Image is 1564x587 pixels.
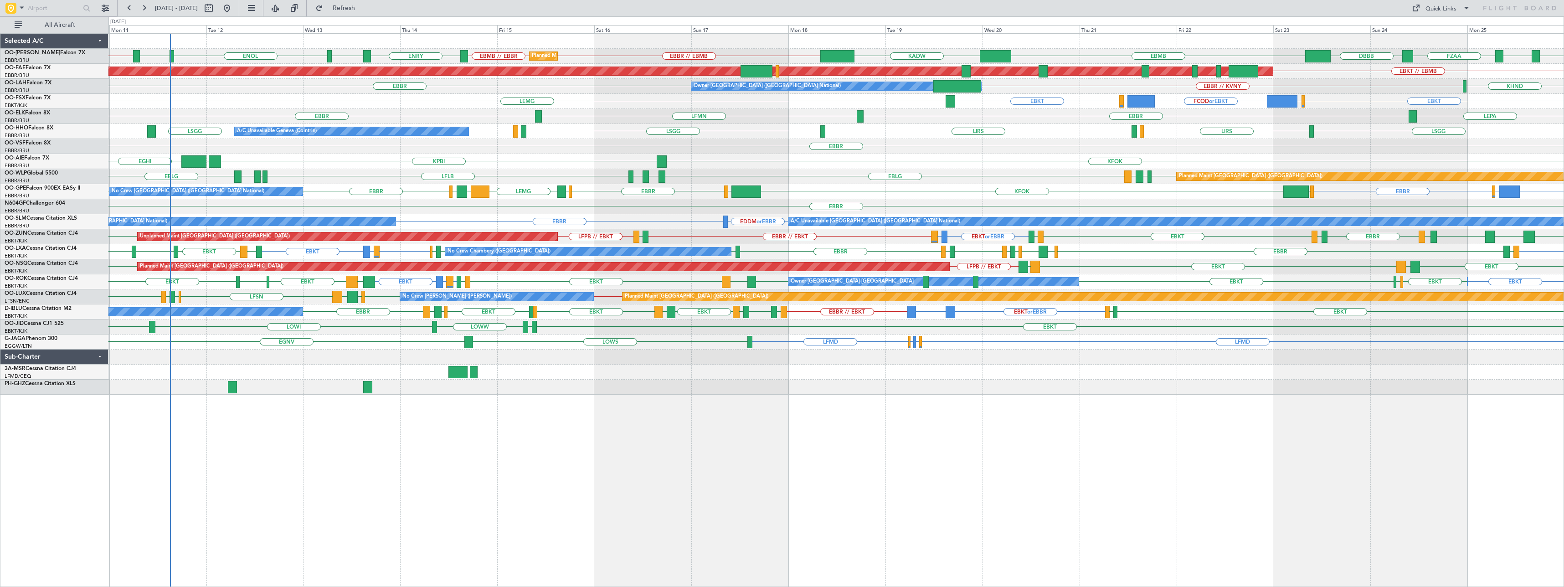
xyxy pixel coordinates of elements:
a: 3A-MSRCessna Citation CJ4 [5,366,76,371]
a: OO-ROKCessna Citation CJ4 [5,276,78,281]
div: Tue 12 [206,25,304,33]
a: EBBR/BRU [5,207,29,214]
div: Thu 21 [1080,25,1177,33]
span: OO-HHO [5,125,28,131]
a: EBBR/BRU [5,132,29,139]
a: EBKT/KJK [5,268,27,274]
a: EBKT/KJK [5,283,27,289]
span: All Aircraft [24,22,96,28]
span: OO-WLP [5,170,27,176]
a: OO-NSGCessna Citation CJ4 [5,261,78,266]
a: EGGW/LTN [5,343,32,350]
a: LFMD/CEQ [5,373,31,380]
div: A/C Unavailable [GEOGRAPHIC_DATA] ([GEOGRAPHIC_DATA] National) [791,215,960,228]
a: N604GFChallenger 604 [5,201,65,206]
span: D-IBLU [5,306,22,311]
a: LFSN/ENC [5,298,30,304]
a: EBKT/KJK [5,252,27,259]
a: OO-HHOFalcon 8X [5,125,53,131]
div: Sun 24 [1370,25,1467,33]
span: OO-[PERSON_NAME] [5,50,60,56]
span: PH-GHZ [5,381,25,386]
div: Planned Maint [GEOGRAPHIC_DATA] ([GEOGRAPHIC_DATA] National) [532,49,697,63]
div: Tue 19 [885,25,983,33]
div: Planned Maint [GEOGRAPHIC_DATA] ([GEOGRAPHIC_DATA]) [140,260,283,273]
span: Refresh [325,5,363,11]
span: OO-GPE [5,185,26,191]
a: OO-JIDCessna CJ1 525 [5,321,64,326]
span: OO-VSF [5,140,26,146]
div: No Crew Chambery ([GEOGRAPHIC_DATA]) [448,245,550,258]
button: Quick Links [1407,1,1475,15]
input: Airport [28,1,80,15]
a: EBBR/BRU [5,87,29,94]
a: OO-WLPGlobal 5500 [5,170,58,176]
a: G-JAGAPhenom 300 [5,336,57,341]
div: Quick Links [1425,5,1456,14]
span: OO-NSG [5,261,27,266]
a: OO-GPEFalcon 900EX EASy II [5,185,80,191]
div: Planned Maint [GEOGRAPHIC_DATA] ([GEOGRAPHIC_DATA]) [1179,170,1322,183]
div: [DATE] [110,18,126,26]
span: [DATE] - [DATE] [155,4,198,12]
div: Owner [GEOGRAPHIC_DATA]-[GEOGRAPHIC_DATA] [791,275,914,288]
span: OO-AIE [5,155,24,161]
span: OO-ELK [5,110,25,116]
a: EBBR/BRU [5,147,29,154]
div: No Crew [GEOGRAPHIC_DATA] ([GEOGRAPHIC_DATA] National) [112,185,264,198]
span: OO-LXA [5,246,26,251]
a: EBBR/BRU [5,117,29,124]
a: PH-GHZCessna Citation XLS [5,381,76,386]
a: EBBR/BRU [5,162,29,169]
div: No Crew [PERSON_NAME] ([PERSON_NAME]) [402,290,512,304]
a: EBKT/KJK [5,237,27,244]
span: OO-LUX [5,291,26,296]
a: OO-ELKFalcon 8X [5,110,50,116]
a: OO-VSFFalcon 8X [5,140,51,146]
span: 3A-MSR [5,366,26,371]
span: OO-FSX [5,95,26,101]
span: OO-ROK [5,276,27,281]
a: EBKT/KJK [5,313,27,319]
a: D-IBLUCessna Citation M2 [5,306,72,311]
span: G-JAGA [5,336,26,341]
span: OO-FAE [5,65,26,71]
a: EBKT/KJK [5,328,27,335]
div: Unplanned Maint [GEOGRAPHIC_DATA] ([GEOGRAPHIC_DATA]) [140,230,290,243]
div: Mon 18 [788,25,885,33]
span: N604GF [5,201,26,206]
a: OO-ZUNCessna Citation CJ4 [5,231,78,236]
div: A/C Unavailable Geneva (Cointrin) [237,124,317,138]
div: Owner [GEOGRAPHIC_DATA] ([GEOGRAPHIC_DATA] National) [694,79,841,93]
div: Planned Maint [GEOGRAPHIC_DATA] ([GEOGRAPHIC_DATA]) [625,290,768,304]
div: Fri 15 [497,25,594,33]
span: OO-LAH [5,80,26,86]
button: All Aircraft [10,18,99,32]
div: Fri 22 [1177,25,1274,33]
div: Thu 14 [400,25,497,33]
div: Wed 20 [983,25,1080,33]
span: OO-JID [5,321,24,326]
a: OO-[PERSON_NAME]Falcon 7X [5,50,85,56]
button: Refresh [311,1,366,15]
span: OO-SLM [5,216,26,221]
span: OO-ZUN [5,231,27,236]
a: EBBR/BRU [5,177,29,184]
a: EBBR/BRU [5,222,29,229]
div: Mon 11 [109,25,206,33]
a: OO-SLMCessna Citation XLS [5,216,77,221]
div: Sat 16 [594,25,691,33]
a: EBBR/BRU [5,192,29,199]
div: Wed 13 [303,25,400,33]
a: EBBR/BRU [5,57,29,64]
a: OO-FSXFalcon 7X [5,95,51,101]
a: EBKT/KJK [5,102,27,109]
div: Sun 17 [691,25,788,33]
a: OO-AIEFalcon 7X [5,155,49,161]
a: OO-LUXCessna Citation CJ4 [5,291,77,296]
a: OO-FAEFalcon 7X [5,65,51,71]
a: OO-LAHFalcon 7X [5,80,51,86]
a: OO-LXACessna Citation CJ4 [5,246,77,251]
a: EBBR/BRU [5,72,29,79]
div: Sat 23 [1273,25,1370,33]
